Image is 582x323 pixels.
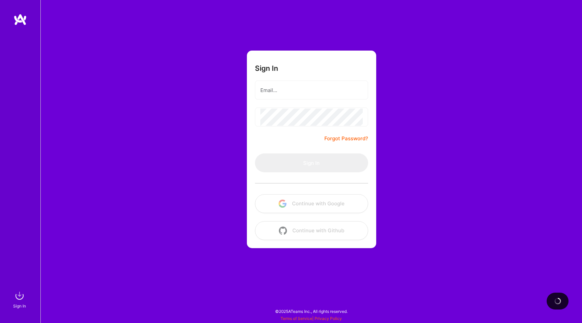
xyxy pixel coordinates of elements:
[255,194,368,213] button: Continue with Google
[279,200,287,208] img: icon
[554,297,561,305] img: loading
[13,302,26,310] div: Sign In
[13,13,27,26] img: logo
[281,316,312,321] a: Terms of Service
[14,289,26,310] a: sign inSign In
[255,153,368,172] button: Sign In
[315,316,342,321] a: Privacy Policy
[260,82,363,99] input: Email...
[255,221,368,240] button: Continue with Github
[279,227,287,235] img: icon
[324,135,368,143] a: Forgot Password?
[40,303,582,320] div: © 2025 ATeams Inc., All rights reserved.
[281,316,342,321] span: |
[13,289,26,302] img: sign in
[255,64,278,72] h3: Sign In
